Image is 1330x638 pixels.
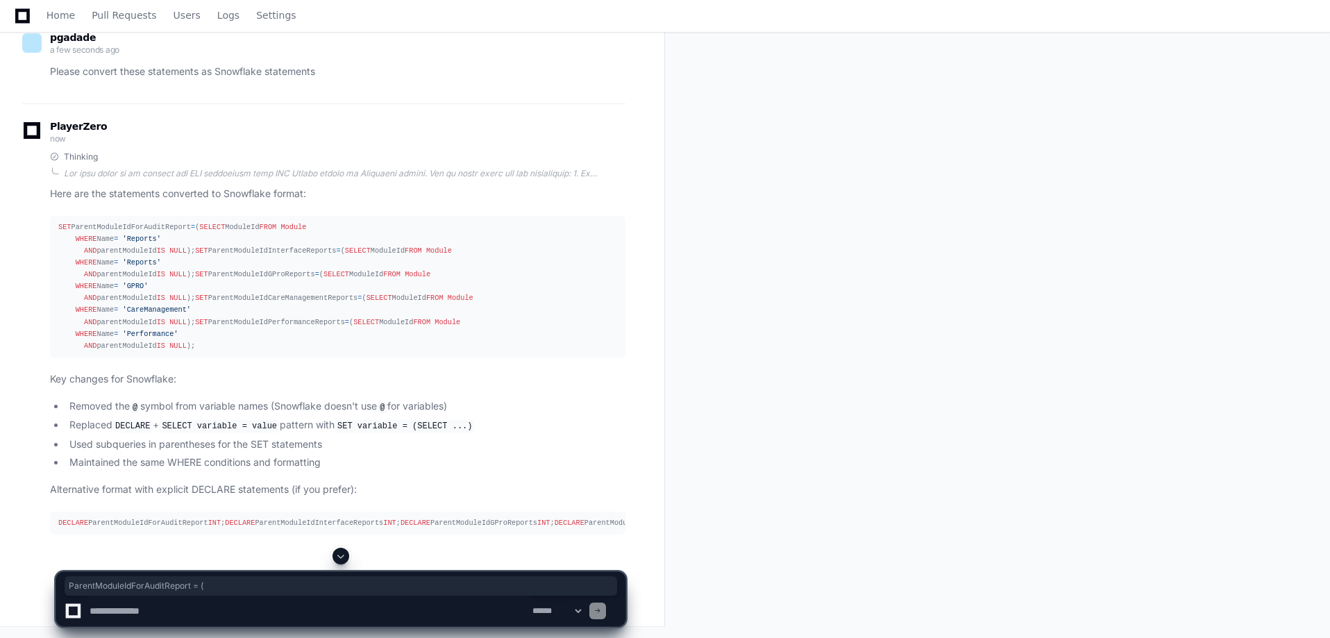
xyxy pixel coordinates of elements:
[256,11,296,19] span: Settings
[84,342,96,350] span: AND
[92,11,156,19] span: Pull Requests
[50,133,66,144] span: now
[84,318,96,326] span: AND
[58,223,71,231] span: SET
[195,318,208,326] span: SET
[84,294,96,302] span: AND
[50,44,119,55] span: a few seconds ago
[50,186,625,202] p: Here are the statements converted to Snowflake format:
[114,330,118,338] span: =
[76,258,97,267] span: WHERE
[225,519,255,527] span: DECLARE
[84,246,96,255] span: AND
[195,294,208,302] span: SET
[69,580,613,591] span: ParentModuleIdForAuditReport = (
[383,519,396,527] span: INT
[401,519,430,527] span: DECLARE
[537,519,550,527] span: INT
[65,417,625,434] li: Replaced + pattern with
[122,258,160,267] span: 'Reports'
[122,330,178,338] span: 'Performance'
[169,294,187,302] span: NULL
[315,270,319,278] span: =
[58,517,617,529] div: ParentModuleIdForAuditReport ; ParentModuleIdInterfaceReports ; ParentModuleIdGProReports ; Paren...
[50,32,96,43] span: pgadade
[47,11,75,19] span: Home
[65,437,625,453] li: Used subqueries in parentheses for the SET statements
[405,270,430,278] span: Module
[114,282,118,290] span: =
[112,420,153,433] code: DECLARE
[65,398,625,415] li: Removed the symbol from variable names (Snowflake doesn't use for variables)
[114,235,118,243] span: =
[84,270,96,278] span: AND
[50,371,625,387] p: Key changes for Snowflake:
[169,270,187,278] span: NULL
[336,246,340,255] span: =
[335,420,475,433] code: SET variable = (SELECT ...)
[50,122,107,131] span: PlayerZero
[50,64,625,80] p: Please convert these statements as Snowflake statements
[64,168,625,179] div: Lor ipsu dolor si am consect adi ELI seddoeiusm temp INC Utlabo etdolo ma Aliquaeni admini. Ven q...
[65,455,625,471] li: Maintained the same WHERE conditions and formatting
[114,258,118,267] span: =
[195,270,208,278] span: SET
[199,223,225,231] span: SELECT
[345,318,349,326] span: =
[208,519,221,527] span: INT
[58,519,88,527] span: DECLARE
[217,11,239,19] span: Logs
[405,246,422,255] span: FROM
[555,519,584,527] span: DECLARE
[169,246,187,255] span: NULL
[426,246,452,255] span: Module
[122,282,148,290] span: 'GPRO'
[345,246,371,255] span: SELECT
[157,270,165,278] span: IS
[377,401,387,414] code: @
[448,294,473,302] span: Module
[58,221,617,352] div: ParentModuleIdForAuditReport ( ModuleId Name parentModuleId ); ParentModuleIdInterfaceReports ( M...
[76,282,97,290] span: WHERE
[169,318,187,326] span: NULL
[383,270,401,278] span: FROM
[76,305,97,314] span: WHERE
[130,401,140,414] code: @
[413,318,430,326] span: FROM
[157,246,165,255] span: IS
[76,235,97,243] span: WHERE
[157,294,165,302] span: IS
[64,151,98,162] span: Thinking
[367,294,392,302] span: SELECT
[76,330,97,338] span: WHERE
[435,318,460,326] span: Module
[157,318,165,326] span: IS
[50,482,625,498] p: Alternative format with explicit DECLARE statements (if you prefer):
[323,270,349,278] span: SELECT
[426,294,444,302] span: FROM
[195,246,208,255] span: SET
[357,294,362,302] span: =
[122,305,191,314] span: 'CareManagement'
[122,235,160,243] span: 'Reports'
[159,420,280,433] code: SELECT variable = value
[353,318,379,326] span: SELECT
[280,223,306,231] span: Module
[174,11,201,19] span: Users
[114,305,118,314] span: =
[157,342,165,350] span: IS
[191,223,195,231] span: =
[169,342,187,350] span: NULL
[260,223,277,231] span: FROM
